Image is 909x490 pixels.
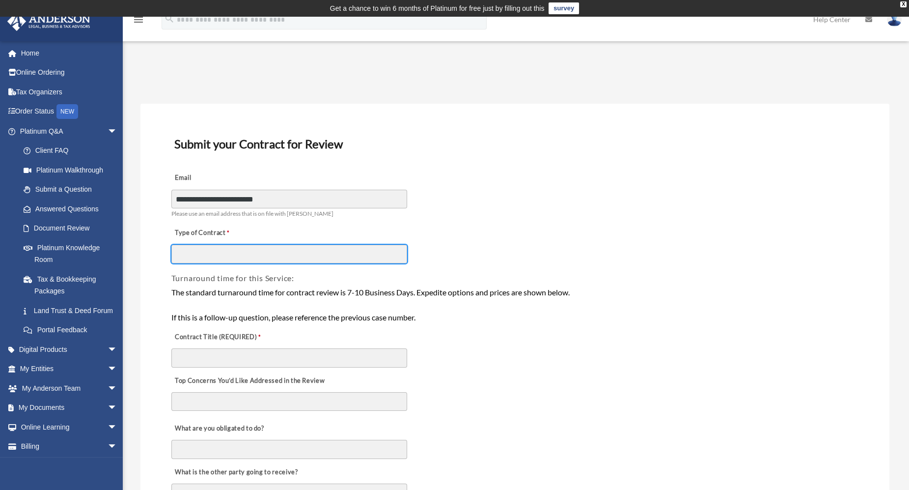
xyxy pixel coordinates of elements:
a: Platinum Knowledge Room [14,238,132,269]
label: Contract Title (REQUIRED) [171,330,270,344]
i: search [164,13,175,24]
label: What is the other party going to receive? [171,465,301,479]
a: Platinum Q&Aarrow_drop_down [7,121,132,141]
img: Anderson Advisors Platinum Portal [4,12,93,31]
span: arrow_drop_down [108,378,127,399]
a: My Entitiesarrow_drop_down [7,359,132,379]
a: Billingarrow_drop_down [7,437,132,457]
span: arrow_drop_down [108,437,127,457]
a: My Anderson Teamarrow_drop_down [7,378,132,398]
a: Online Ordering [7,63,132,83]
label: Email [171,172,270,185]
span: arrow_drop_down [108,398,127,418]
span: Please use an email address that is on file with [PERSON_NAME] [171,210,333,217]
a: Platinum Walkthrough [14,160,132,180]
img: User Pic [887,12,902,27]
a: menu [133,17,144,26]
h3: Submit your Contract for Review [170,134,859,154]
a: Land Trust & Deed Forum [14,301,132,320]
label: What are you obligated to do? [171,422,270,435]
span: arrow_drop_down [108,121,127,142]
a: survey [549,2,579,14]
span: arrow_drop_down [108,359,127,379]
a: Submit a Question [14,180,132,200]
a: Client FAQ [14,141,132,161]
a: My Documentsarrow_drop_down [7,398,132,418]
div: Get a chance to win 6 months of Platinum for free just by filling out this [330,2,545,14]
a: Home [7,43,132,63]
span: Turnaround time for this Service: [171,273,294,283]
a: Tax Organizers [7,82,132,102]
a: Document Review [14,219,127,238]
label: Type of Contract [171,227,270,240]
a: Tax & Bookkeeping Packages [14,269,132,301]
a: Online Learningarrow_drop_down [7,417,132,437]
a: Events Calendar [7,456,132,476]
i: menu [133,14,144,26]
a: Order StatusNEW [7,102,132,122]
label: Top Concerns You’d Like Addressed in the Review [171,374,328,388]
div: close [900,1,907,7]
a: Portal Feedback [14,320,132,340]
div: The standard turnaround time for contract review is 7-10 Business Days. Expedite options and pric... [171,286,858,324]
a: Digital Productsarrow_drop_down [7,340,132,359]
a: Answered Questions [14,199,132,219]
span: arrow_drop_down [108,417,127,437]
div: NEW [56,104,78,119]
span: arrow_drop_down [108,340,127,360]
